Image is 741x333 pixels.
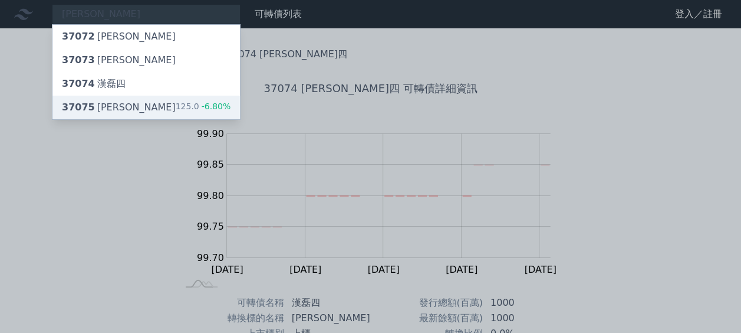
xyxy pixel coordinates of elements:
[62,77,126,91] div: 漢磊四
[62,102,95,113] span: 37075
[52,25,240,48] a: 37072[PERSON_NAME]
[62,31,95,42] span: 37072
[62,100,176,115] div: [PERSON_NAME]
[52,72,240,96] a: 37074漢磊四
[199,102,231,111] span: -6.80%
[52,48,240,72] a: 37073[PERSON_NAME]
[52,96,240,119] a: 37075[PERSON_NAME] 125.0-6.80%
[62,53,176,67] div: [PERSON_NAME]
[62,30,176,44] div: [PERSON_NAME]
[176,100,231,115] div: 125.0
[62,54,95,66] span: 37073
[62,78,95,89] span: 37074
